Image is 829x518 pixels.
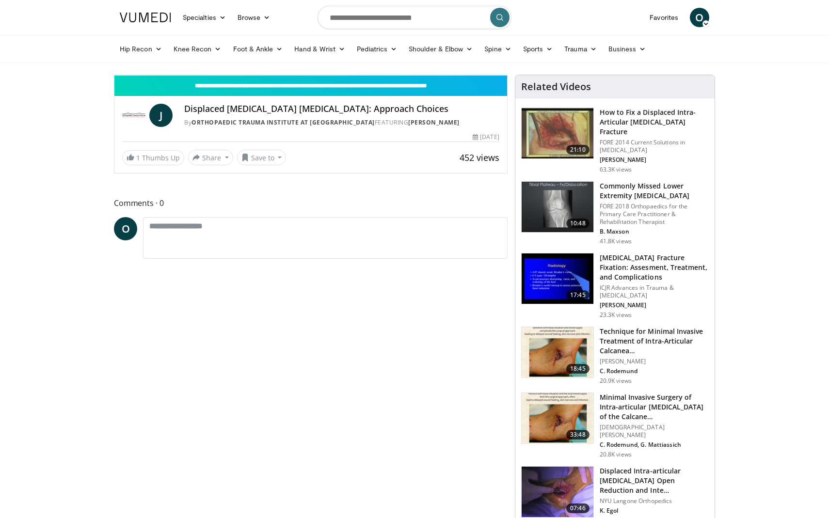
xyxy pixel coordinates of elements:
img: dedc188c-4393-4618-b2e6-7381f7e2f7ad.150x105_q85_crop-smart_upscale.jpg [522,327,593,377]
p: C. Rodemund, G. Mattiassich [600,441,709,449]
p: 41.8K views [600,237,632,245]
video-js: Video Player [114,75,507,76]
img: Orthopaedic Trauma Institute at UCSF [122,104,145,127]
h3: [MEDICAL_DATA] Fracture Fixation: Assesment, Treatment, and Complications [600,253,709,282]
a: Favorites [644,8,684,27]
img: 55ff4537-6d30-4030-bbbb-bab469c05b17.150x105_q85_crop-smart_upscale.jpg [522,108,593,158]
div: [DATE] [473,133,499,141]
img: 35a50d49-627e-422b-a069-3479b31312bc.150x105_q85_crop-smart_upscale.jpg [522,393,593,443]
h4: Displaced [MEDICAL_DATA] [MEDICAL_DATA]: Approach Choices [184,104,499,114]
h4: Related Videos [521,81,591,93]
p: 20.8K views [600,451,632,458]
a: 10:48 Commonly Missed Lower Extremity [MEDICAL_DATA] FORE 2018 Orthopaedics for the Primary Care ... [521,181,709,245]
p: FORE 2014 Current Solutions in [MEDICAL_DATA] [600,139,709,154]
a: 33:48 Minimal Invasive Surgery of Intra-articular [MEDICAL_DATA] of the Calcane… [DEMOGRAPHIC_DAT... [521,392,709,458]
p: ICJR Advances in Trauma & [MEDICAL_DATA] [600,284,709,299]
img: heCDP4pTuni5z6vX4xMDoxOjBzMTt2bJ.150x105_q85_crop-smart_upscale.jpg [522,467,593,517]
input: Search topics, interventions [318,6,511,29]
a: Browse [232,8,276,27]
p: FORE 2018 Orthopaedics for the Primary Care Practitioner & Rehabilitation Therapist [600,203,709,226]
a: Spine [478,39,517,59]
a: O [114,217,137,240]
a: Knee Recon [168,39,227,59]
h3: Technique for Minimal Invasive Treatment of Intra-Articular Calcanea… [600,327,709,356]
a: Hand & Wrist [288,39,351,59]
h3: Commonly Missed Lower Extremity [MEDICAL_DATA] [600,181,709,201]
img: VuMedi Logo [120,13,171,22]
a: Shoulder & Elbow [403,39,478,59]
img: 4aa379b6-386c-4fb5-93ee-de5617843a87.150x105_q85_crop-smart_upscale.jpg [522,182,593,232]
button: Share [188,150,233,165]
span: 07:46 [566,503,590,513]
a: O [690,8,709,27]
a: Trauma [558,39,603,59]
p: C. Rodemund [600,367,709,375]
a: Pediatrics [351,39,403,59]
p: [PERSON_NAME] [600,301,709,309]
a: 1 Thumbs Up [122,150,184,165]
a: Sports [517,39,559,59]
span: 18:45 [566,364,590,374]
span: 21:10 [566,145,590,155]
h3: Minimal Invasive Surgery of Intra-articular [MEDICAL_DATA] of the Calcane… [600,392,709,422]
a: [PERSON_NAME] [408,118,460,126]
p: K. Egol [600,507,709,515]
a: 21:10 How to Fix a Displaced Intra-Articular [MEDICAL_DATA] Fracture FORE 2014 Current Solutions ... [521,108,709,173]
span: 452 views [460,152,499,163]
p: 20.9K views [600,377,632,385]
p: 63.3K views [600,166,632,173]
a: Specialties [177,8,232,27]
span: 33:48 [566,430,590,440]
p: 23.3K views [600,311,632,319]
span: 17:45 [566,290,590,300]
p: B. Maxson [600,228,709,235]
a: Hip Recon [114,39,168,59]
a: J [149,104,173,127]
p: [PERSON_NAME] [600,156,709,164]
a: 18:45 Technique for Minimal Invasive Treatment of Intra-Articular Calcanea… [PERSON_NAME] C. Rode... [521,327,709,385]
img: 297020_0000_1.png.150x105_q85_crop-smart_upscale.jpg [522,253,593,304]
h3: Displaced Intra-articular [MEDICAL_DATA] Open Reduction and Inte… [600,466,709,495]
span: 10:48 [566,219,590,228]
div: By FEATURING [184,118,499,127]
h3: How to Fix a Displaced Intra-Articular [MEDICAL_DATA] Fracture [600,108,709,137]
button: Save to [237,150,287,165]
p: [DEMOGRAPHIC_DATA][PERSON_NAME] [600,424,709,439]
span: Comments 0 [114,197,508,209]
a: Foot & Ankle [227,39,289,59]
span: 1 [136,153,140,162]
a: Business [603,39,652,59]
a: 17:45 [MEDICAL_DATA] Fracture Fixation: Assesment, Treatment, and Complications ICJR Advances in ... [521,253,709,319]
p: [PERSON_NAME] [600,358,709,365]
a: Orthopaedic Trauma Institute at [GEOGRAPHIC_DATA] [191,118,375,126]
p: NYU Langone Orthopedics [600,497,709,505]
